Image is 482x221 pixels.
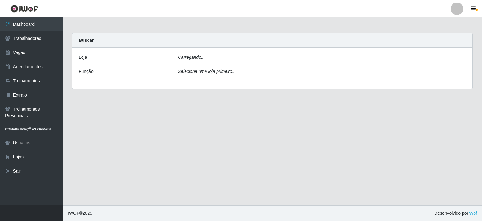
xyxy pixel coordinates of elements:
[10,5,38,13] img: CoreUI Logo
[468,211,477,216] a: iWof
[434,210,477,217] span: Desenvolvido por
[79,38,94,43] strong: Buscar
[68,210,94,217] span: © 2025 .
[79,68,94,75] label: Função
[68,211,79,216] span: IWOF
[79,54,87,61] label: Loja
[178,55,205,60] i: Carregando...
[178,69,236,74] i: Selecione uma loja primeiro...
